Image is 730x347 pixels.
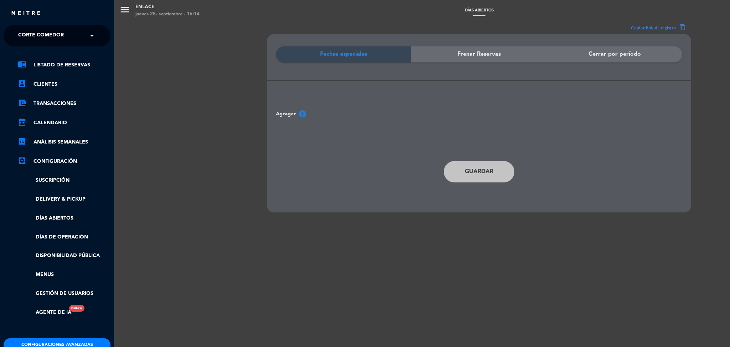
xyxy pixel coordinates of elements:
a: Suscripción [18,176,110,185]
img: MEITRE [11,11,41,16]
a: account_balance_walletTransacciones [18,99,110,108]
i: calendar_month [18,118,26,126]
a: Disponibilidad pública [18,252,110,260]
a: Menus [18,271,110,279]
a: Días abiertos [18,214,110,222]
i: settings_applications [18,156,26,165]
a: assessmentANÁLISIS SEMANALES [18,138,110,146]
i: assessment [18,137,26,146]
div: Nuevo [69,305,84,312]
a: chrome_reader_modeListado de Reservas [18,61,110,69]
span: Corte Comedor [18,28,64,43]
i: chrome_reader_mode [18,60,26,69]
a: Días de Operación [18,233,110,241]
a: Delivery & Pickup [18,195,110,203]
i: account_balance_wallet [18,99,26,107]
a: calendar_monthCalendario [18,119,110,127]
a: Agente de IANuevo [18,308,71,317]
a: Configuración [18,157,110,166]
a: Gestión de usuarios [18,290,110,298]
i: account_box [18,79,26,88]
a: account_boxClientes [18,80,110,89]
